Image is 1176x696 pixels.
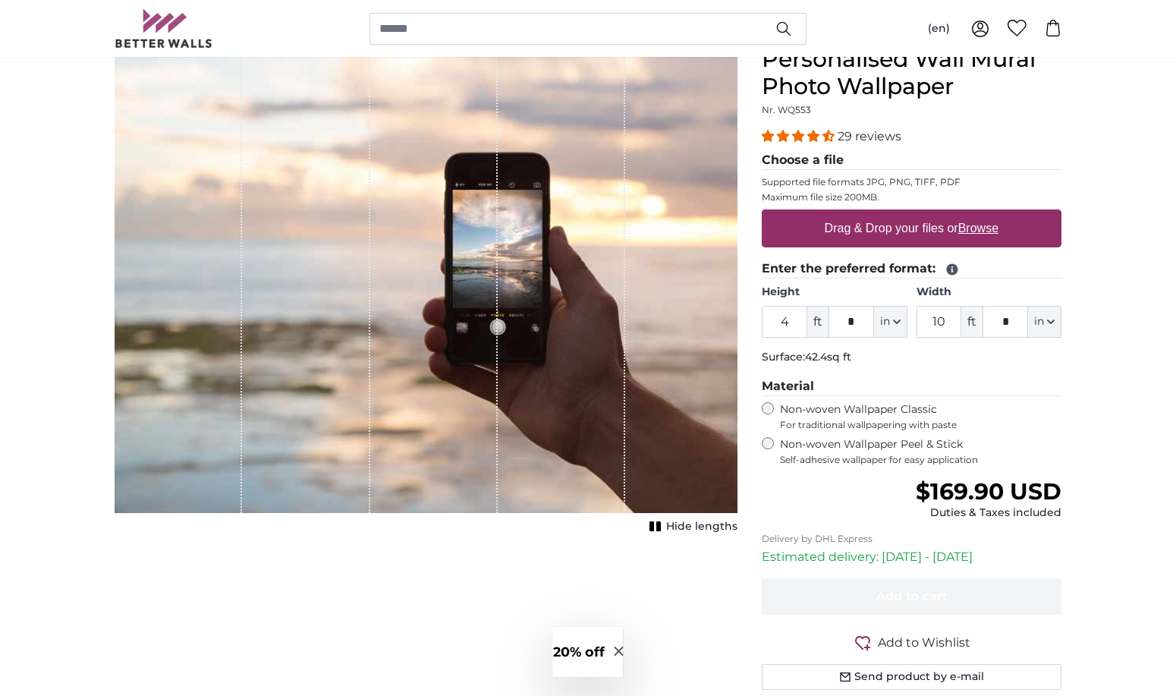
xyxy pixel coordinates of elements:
[762,664,1061,690] button: Send product by e-mail
[762,548,1061,566] p: Estimated delivery: [DATE] - [DATE]
[916,477,1061,505] span: $169.90 USD
[780,454,1061,466] span: Self-adhesive wallpaper for easy application
[762,533,1061,545] p: Delivery by DHL Express
[819,213,1005,244] label: Drag & Drop your files or
[666,519,737,534] span: Hide lengths
[762,176,1061,188] p: Supported file formats JPG, PNG, TIFF, PDF
[762,377,1061,396] legend: Material
[1028,306,1061,338] button: in
[780,402,1061,431] label: Non-woven Wallpaper Classic
[762,191,1061,203] p: Maximum file size 200MB.
[874,306,907,338] button: in
[961,306,983,338] span: ft
[115,46,737,537] div: 1 of 1
[780,437,1061,466] label: Non-woven Wallpaper Peel & Stick
[876,589,948,603] span: Add to cart
[807,306,829,338] span: ft
[878,634,970,652] span: Add to Wishlist
[762,578,1061,615] button: Add to cart
[762,104,811,115] span: Nr. WQ553
[762,633,1061,652] button: Add to Wishlist
[958,222,998,235] u: Browse
[762,46,1061,100] h1: Personalised Wall Mural Photo Wallpaper
[762,350,1061,365] p: Surface:
[762,260,1061,279] legend: Enter the preferred format:
[645,516,737,537] button: Hide lengths
[805,350,851,364] span: 42.4sq ft
[838,129,901,143] span: 29 reviews
[780,419,1061,431] span: For traditional wallpapering with paste
[880,314,890,329] span: in
[916,505,1061,521] div: Duties & Taxes included
[917,285,1061,300] label: Width
[762,151,1061,170] legend: Choose a file
[762,285,907,300] label: Height
[916,15,962,43] button: (en)
[762,129,838,143] span: 4.34 stars
[1034,314,1044,329] span: in
[115,9,213,48] img: Betterwalls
